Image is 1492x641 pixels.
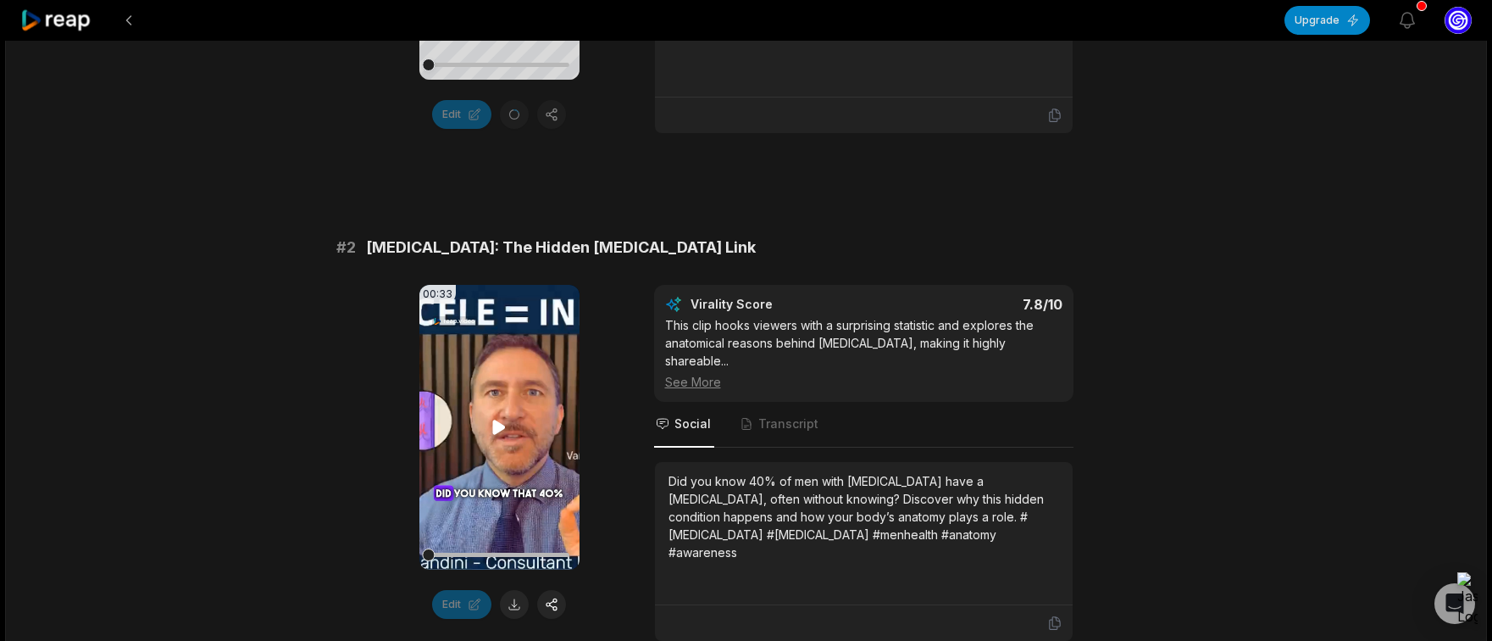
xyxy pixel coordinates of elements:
[432,100,491,129] button: Edit
[336,236,356,259] span: # 2
[674,415,711,432] span: Social
[654,402,1073,448] nav: Tabs
[758,415,818,432] span: Transcript
[432,590,491,619] button: Edit
[1284,6,1370,35] button: Upgrade
[366,236,756,259] span: [MEDICAL_DATA]: The Hidden [MEDICAL_DATA] Link
[665,316,1062,391] div: This clip hooks viewers with a surprising statistic and explores the anatomical reasons behind [M...
[665,373,1062,391] div: See More
[691,296,873,313] div: Virality Score
[668,472,1059,561] div: Did you know 40% of men with [MEDICAL_DATA] have a [MEDICAL_DATA], often without knowing? Discove...
[419,285,580,570] video: Your browser does not support mp4 format.
[1434,583,1475,624] div: Open Intercom Messenger
[880,296,1062,313] div: 7.8 /10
